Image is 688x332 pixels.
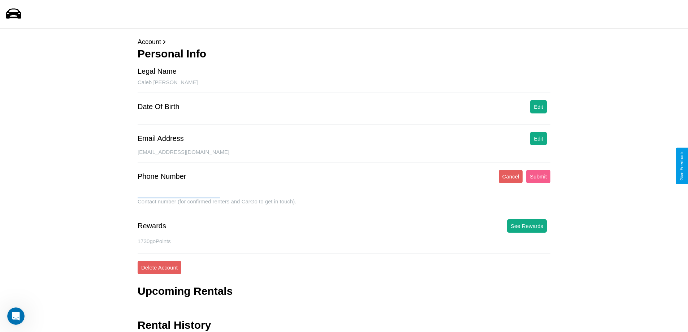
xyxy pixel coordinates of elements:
[507,219,547,233] button: See Rewards
[138,222,166,230] div: Rewards
[138,48,550,60] h3: Personal Info
[138,36,550,48] p: Account
[499,170,523,183] button: Cancel
[138,103,179,111] div: Date Of Birth
[138,198,550,212] div: Contact number (for confirmed renters and CarGo to get in touch).
[138,149,550,163] div: [EMAIL_ADDRESS][DOMAIN_NAME]
[138,67,177,76] div: Legal Name
[530,132,547,145] button: Edit
[138,319,211,331] h3: Rental History
[138,285,233,297] h3: Upcoming Rentals
[138,236,550,246] p: 1730 goPoints
[138,79,550,93] div: Caleb [PERSON_NAME]
[7,307,25,325] iframe: Intercom live chat
[138,172,186,181] div: Phone Number
[679,151,684,181] div: Give Feedback
[138,261,181,274] button: Delete Account
[526,170,550,183] button: Submit
[138,134,184,143] div: Email Address
[530,100,547,113] button: Edit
